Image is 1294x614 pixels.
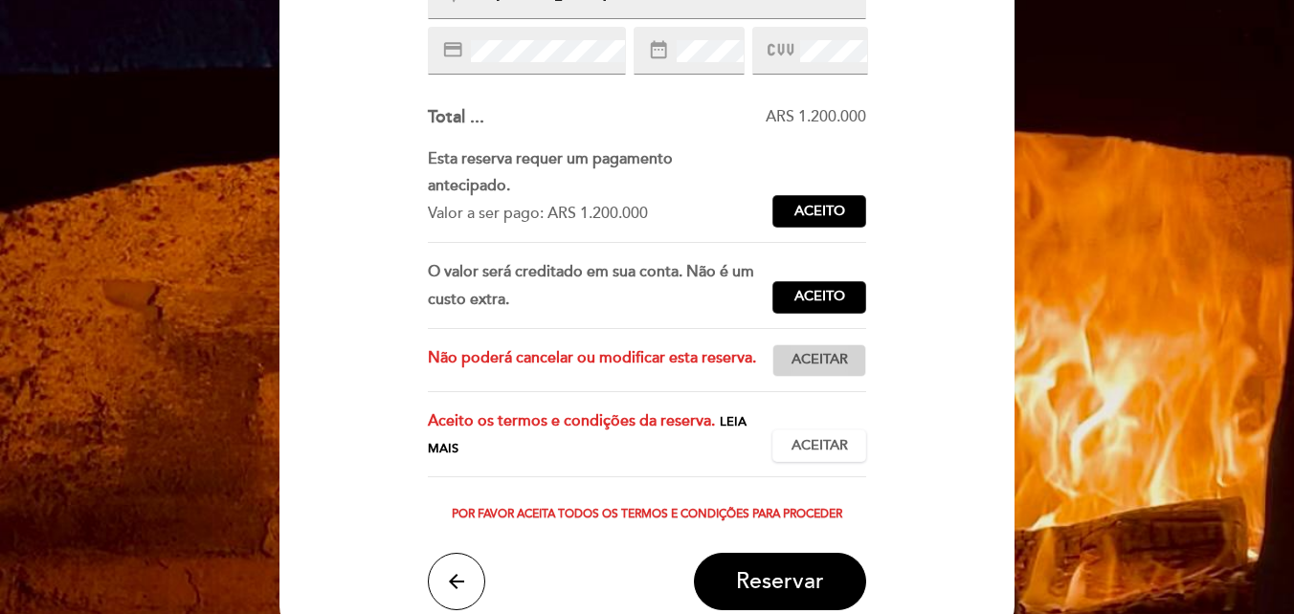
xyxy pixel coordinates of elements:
div: Por favor aceita todos os termos e condições para proceder [428,508,867,521]
button: Aceitar [772,344,866,377]
i: credit_card [442,39,463,60]
div: Não poderá cancelar ou modificar esta reserva. [428,344,773,377]
span: Aceito [794,287,845,307]
div: Valor a ser pago: ARS 1.200.000 [428,200,758,228]
i: arrow_back [445,570,468,593]
i: date_range [648,39,669,60]
span: Total ... [428,106,484,127]
div: ARS 1.200.000 [484,106,867,128]
span: Reservar [736,568,824,595]
span: Aceitar [792,436,848,456]
div: Aceito os termos e condições da reserva. [428,407,773,463]
button: Reservar [694,553,866,610]
div: Esta reserva requer um pagamento antecipado. [428,145,758,201]
button: arrow_back [428,553,485,610]
span: Leia mais [428,414,747,457]
div: O valor será creditado em sua conta. Não é um custo extra. [428,258,773,314]
button: Aceitar [772,429,866,462]
span: Aceito [794,202,845,222]
button: Aceito [772,281,866,314]
span: Aceitar [792,350,848,370]
button: Aceito [772,195,866,228]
